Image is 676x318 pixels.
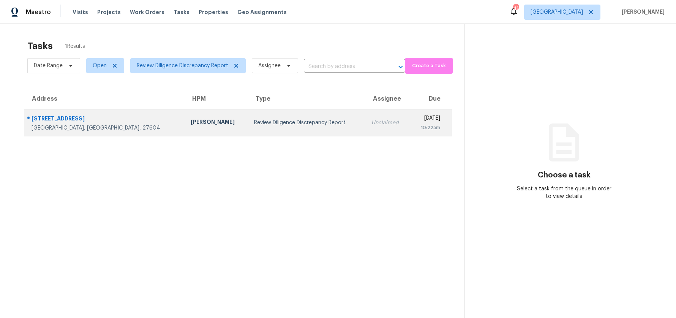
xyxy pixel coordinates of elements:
[416,114,440,124] div: [DATE]
[619,8,665,16] span: [PERSON_NAME]
[248,88,365,109] th: Type
[32,115,178,124] div: [STREET_ADDRESS]
[137,62,228,70] span: Review Diligence Discrepancy Report
[32,124,178,132] div: [GEOGRAPHIC_DATA], [GEOGRAPHIC_DATA], 27604
[93,62,107,70] span: Open
[395,62,406,72] button: Open
[26,8,51,16] span: Maestro
[371,119,404,127] div: Unclaimed
[410,88,452,109] th: Due
[365,88,410,109] th: Assignee
[24,88,185,109] th: Address
[254,119,359,127] div: Review Diligence Discrepancy Report
[73,8,88,16] span: Visits
[237,8,287,16] span: Geo Assignments
[514,185,614,200] div: Select a task from the queue in order to view details
[130,8,164,16] span: Work Orders
[513,5,518,12] div: 41
[97,8,121,16] span: Projects
[185,88,248,109] th: HPM
[174,9,190,15] span: Tasks
[199,8,228,16] span: Properties
[531,8,583,16] span: [GEOGRAPHIC_DATA]
[258,62,281,70] span: Assignee
[405,58,453,74] button: Create a Task
[27,42,53,50] h2: Tasks
[538,171,591,179] h3: Choose a task
[304,61,384,73] input: Search by address
[65,43,85,50] span: 1 Results
[191,118,242,128] div: [PERSON_NAME]
[416,124,440,131] div: 10:22am
[34,62,63,70] span: Date Range
[409,62,449,70] span: Create a Task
